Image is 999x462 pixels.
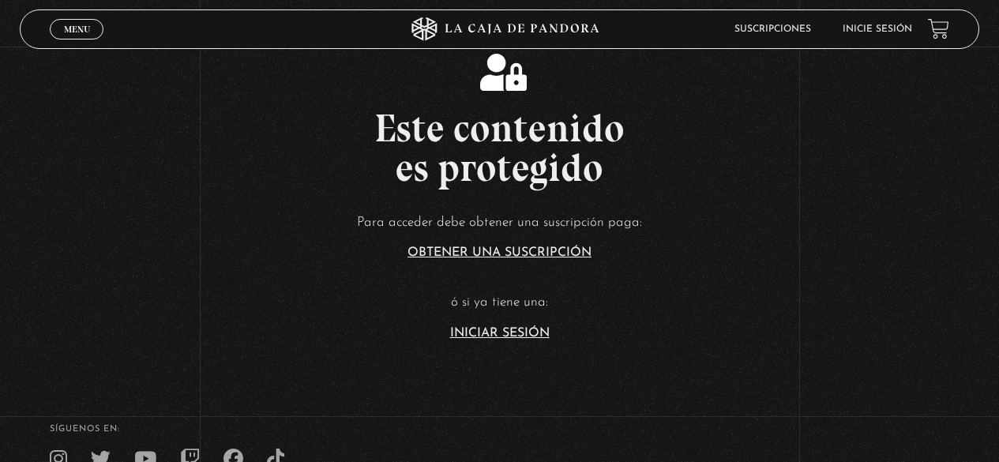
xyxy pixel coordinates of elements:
[64,24,90,34] span: Menu
[50,425,949,434] h4: SÍguenos en:
[843,24,912,34] a: Inicie sesión
[450,327,550,340] a: Iniciar Sesión
[58,37,96,48] span: Cerrar
[734,24,811,34] a: Suscripciones
[407,246,592,259] a: Obtener una suscripción
[928,18,949,39] a: View your shopping cart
